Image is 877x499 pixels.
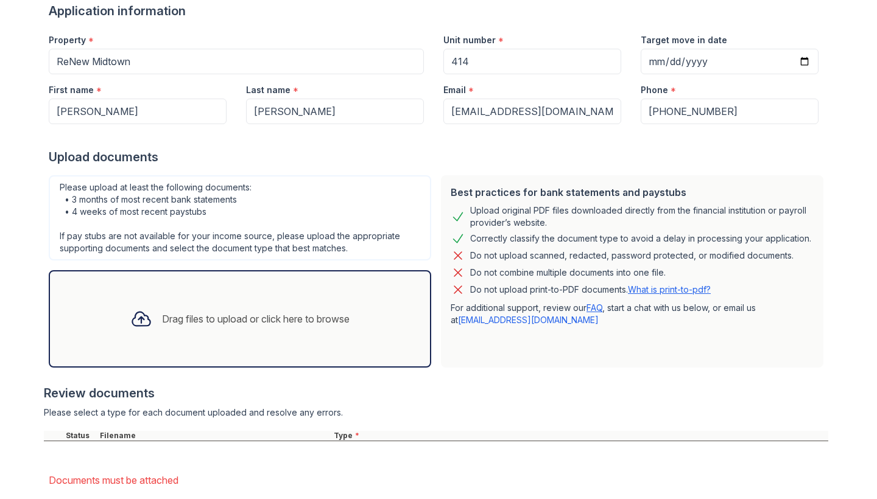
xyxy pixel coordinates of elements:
[97,431,331,441] div: Filename
[246,84,291,96] label: Last name
[63,431,97,441] div: Status
[443,84,466,96] label: Email
[49,175,431,260] div: Please upload at least the following documents: • 3 months of most recent bank statements • 4 wee...
[470,231,811,246] div: Correctly classify the document type to avoid a delay in processing your application.
[44,407,828,419] div: Please select a type for each document uploaded and resolve any errors.
[470,248,794,263] div: Do not upload scanned, redacted, password protected, or modified documents.
[49,34,86,46] label: Property
[162,312,350,326] div: Drag files to upload or click here to browse
[641,84,668,96] label: Phone
[331,431,828,441] div: Type
[470,284,711,296] p: Do not upload print-to-PDF documents.
[451,302,814,326] p: For additional support, review our , start a chat with us below, or email us at
[470,265,666,280] div: Do not combine multiple documents into one file.
[451,185,814,200] div: Best practices for bank statements and paystubs
[443,34,496,46] label: Unit number
[49,468,828,492] li: Documents must be attached
[641,34,727,46] label: Target move in date
[49,148,828,166] div: Upload documents
[44,385,828,402] div: Review documents
[458,315,599,325] a: [EMAIL_ADDRESS][DOMAIN_NAME]
[628,284,711,295] a: What is print-to-pdf?
[49,2,828,19] div: Application information
[586,302,602,313] a: FAQ
[470,204,814,229] div: Upload original PDF files downloaded directly from the financial institution or payroll provider’...
[49,84,94,96] label: First name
